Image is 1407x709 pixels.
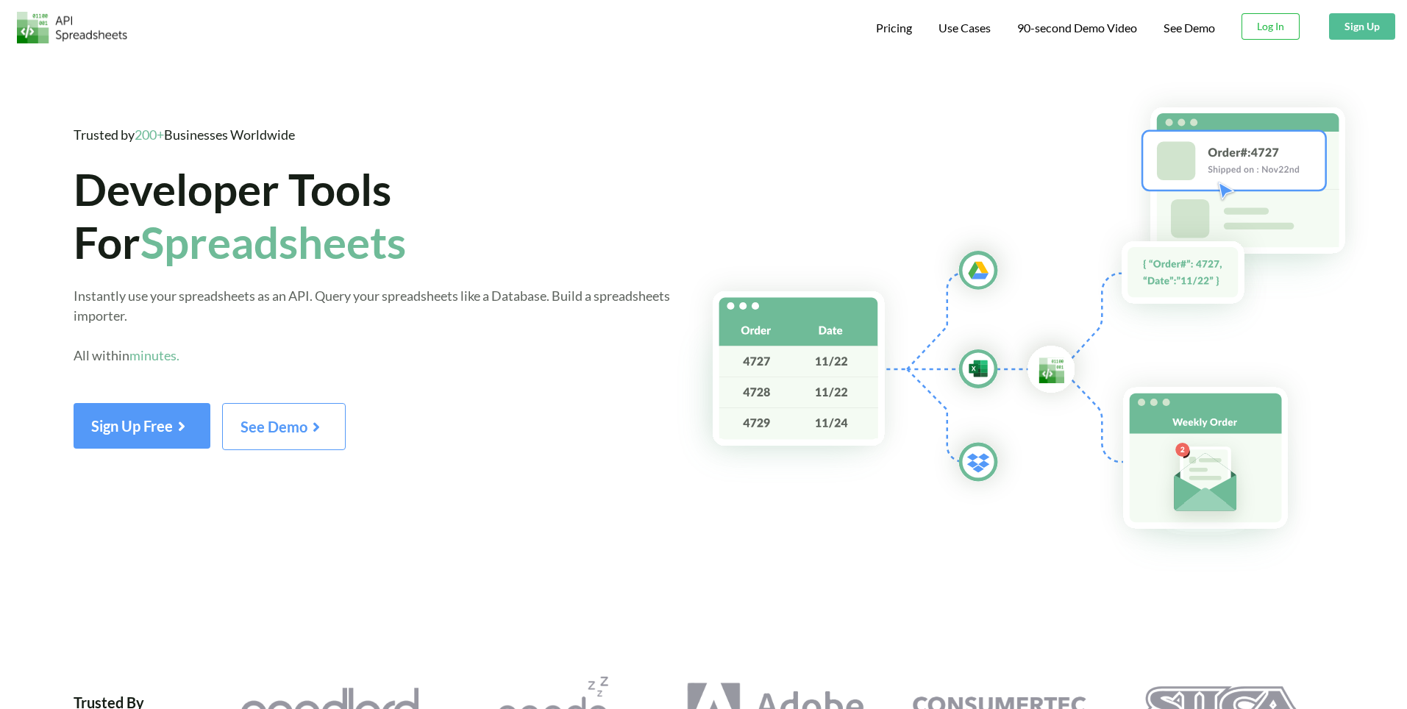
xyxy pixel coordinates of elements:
[74,127,295,143] span: Trusted by Businesses Worldwide
[1242,13,1300,40] button: Log In
[91,417,193,435] span: Sign Up Free
[675,81,1407,574] img: Hero Spreadsheet Flow
[74,163,406,268] span: Developer Tools For
[140,215,406,268] span: Spreadsheets
[74,403,210,449] button: Sign Up Free
[222,403,346,450] button: See Demo
[1017,22,1137,34] span: 90-second Demo Video
[135,127,164,143] span: 200+
[241,418,327,435] span: See Demo
[1164,21,1215,36] a: See Demo
[222,423,346,435] a: See Demo
[74,288,670,363] span: Instantly use your spreadsheets as an API. Query your spreadsheets like a Database. Build a sprea...
[129,347,179,363] span: minutes.
[17,12,127,43] img: Logo.png
[876,21,912,35] span: Pricing
[1329,13,1395,40] button: Sign Up
[938,21,991,35] span: Use Cases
